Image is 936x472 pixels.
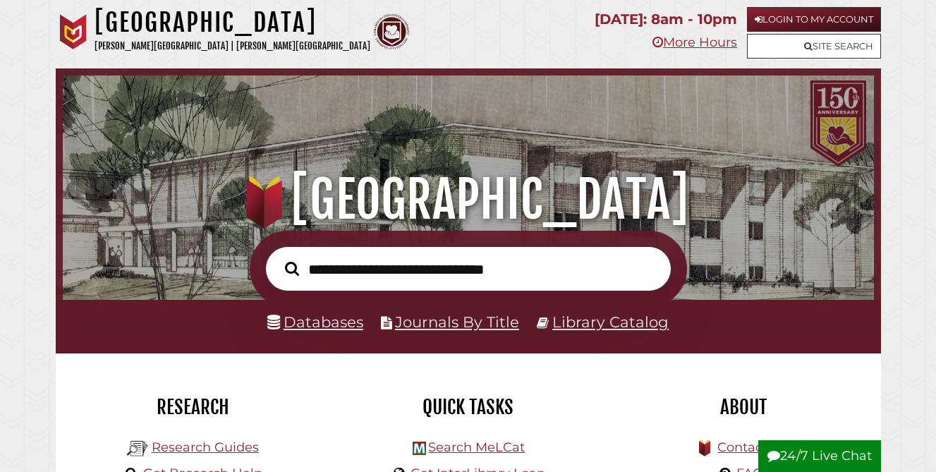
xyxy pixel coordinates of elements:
h2: About [616,395,870,419]
img: Calvin Theological Seminary [374,14,409,49]
img: Calvin University [56,14,91,49]
a: Search MeLCat [428,440,525,455]
h2: Quick Tasks [341,395,595,419]
i: Search [285,261,299,276]
h2: Research [66,395,320,419]
button: Search [278,258,306,279]
img: Hekman Library Logo [127,438,148,459]
a: More Hours [652,35,737,50]
p: [PERSON_NAME][GEOGRAPHIC_DATA] | [PERSON_NAME][GEOGRAPHIC_DATA] [95,38,370,54]
a: Journals By Title [395,313,519,331]
h1: [GEOGRAPHIC_DATA] [95,7,370,38]
h1: [GEOGRAPHIC_DATA] [76,169,859,231]
a: Login to My Account [747,7,881,32]
a: Site Search [747,34,881,59]
img: Hekman Library Logo [413,442,426,455]
a: Databases [267,313,363,331]
a: Contact Us [717,440,787,455]
p: [DATE]: 8am - 10pm [595,7,737,32]
a: Research Guides [152,440,259,455]
a: Library Catalog [552,313,669,331]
